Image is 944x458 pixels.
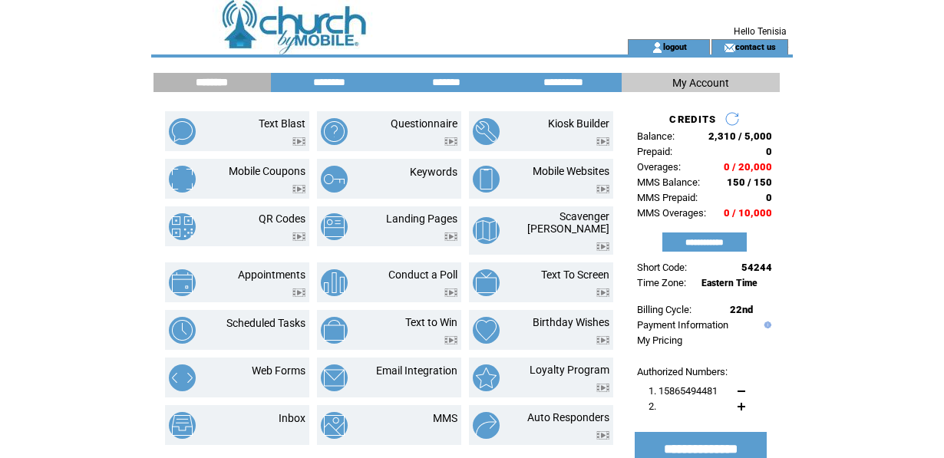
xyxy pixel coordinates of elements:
a: Appointments [238,269,305,281]
span: 1. 15865494481 [649,385,718,397]
img: scavenger-hunt.png [473,217,500,244]
img: video.png [596,288,609,297]
a: Scavenger [PERSON_NAME] [527,210,609,235]
a: Text to Win [405,316,457,328]
span: Eastern Time [701,278,758,288]
a: Kiosk Builder [548,117,609,130]
span: Hello Tenisia [734,26,787,37]
img: mms.png [321,412,348,439]
a: Questionnaire [391,117,457,130]
a: My Pricing [637,334,682,346]
img: birthday-wishes.png [473,317,500,344]
img: video.png [596,384,609,392]
span: Authorized Numbers: [637,366,728,377]
span: 0 / 20,000 [724,161,772,173]
a: logout [663,41,687,51]
img: text-to-screen.png [473,269,500,296]
span: 22nd [730,304,753,315]
a: MMS [433,412,457,424]
a: Inbox [279,412,305,424]
a: Mobile Coupons [229,165,305,177]
img: inbox.png [169,412,196,439]
img: questionnaire.png [321,118,348,145]
img: video.png [292,232,305,241]
span: 54244 [741,262,772,273]
img: scheduled-tasks.png [169,317,196,344]
img: video.png [444,288,457,297]
a: Web Forms [252,364,305,377]
span: 0 / 10,000 [724,207,772,219]
img: video.png [596,137,609,146]
img: loyalty-program.png [473,364,500,391]
span: 0 [766,146,772,157]
span: My Account [672,77,729,89]
img: text-to-win.png [321,317,348,344]
img: qr-codes.png [169,213,196,240]
span: Short Code: [637,262,687,273]
img: keywords.png [321,166,348,193]
a: Auto Responders [527,411,609,423]
span: 150 / 150 [727,176,772,188]
a: Payment Information [637,319,728,331]
img: conduct-a-poll.png [321,269,348,296]
a: Landing Pages [386,213,457,225]
img: web-forms.png [169,364,196,391]
img: video.png [444,232,457,241]
img: video.png [596,242,609,251]
img: auto-responders.png [473,412,500,439]
a: Email Integration [376,364,457,377]
span: 0 [766,192,772,203]
img: mobile-coupons.png [169,166,196,193]
img: contact_us_icon.gif [724,41,735,54]
a: Mobile Websites [533,165,609,177]
a: Scheduled Tasks [226,317,305,329]
img: mobile-websites.png [473,166,500,193]
span: Overages: [637,161,681,173]
img: email-integration.png [321,364,348,391]
img: video.png [292,185,305,193]
span: Prepaid: [637,146,672,157]
span: 2. [649,400,656,412]
a: Text Blast [259,117,305,130]
a: contact us [735,41,776,51]
img: video.png [292,137,305,146]
img: landing-pages.png [321,213,348,240]
a: QR Codes [259,213,305,225]
span: CREDITS [669,114,716,125]
span: Balance: [637,130,675,142]
a: Conduct a Poll [388,269,457,281]
a: Keywords [410,166,457,178]
img: kiosk-builder.png [473,118,500,145]
img: appointments.png [169,269,196,296]
img: account_icon.gif [652,41,663,54]
a: Loyalty Program [530,364,609,376]
span: Time Zone: [637,277,686,288]
img: video.png [596,185,609,193]
img: help.gif [761,321,771,328]
a: Text To Screen [541,269,609,281]
span: MMS Overages: [637,207,706,219]
img: video.png [596,336,609,344]
span: MMS Prepaid: [637,192,698,203]
img: video.png [444,137,457,146]
a: Birthday Wishes [533,316,609,328]
span: 2,310 / 5,000 [708,130,772,142]
img: text-blast.png [169,118,196,145]
img: video.png [596,431,609,440]
img: video.png [292,288,305,297]
span: Billing Cycle: [637,304,691,315]
img: video.png [444,336,457,344]
span: MMS Balance: [637,176,700,188]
